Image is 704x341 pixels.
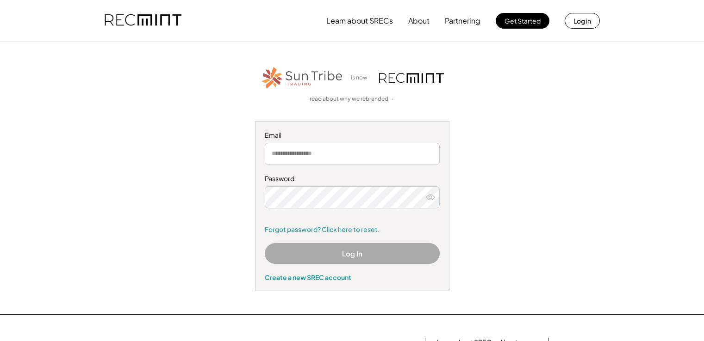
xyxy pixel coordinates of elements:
button: Log in [565,13,600,29]
button: Log In [265,243,440,264]
img: STT_Horizontal_Logo%2B-%2BColor.png [261,65,344,91]
button: About [408,12,430,30]
div: Password [265,174,440,183]
a: Forgot password? Click here to reset. [265,225,440,234]
a: read about why we rebranded → [310,95,395,103]
div: Email [265,131,440,140]
button: Get Started [496,13,549,29]
img: recmint-logotype%403x.png [105,5,181,37]
img: recmint-logotype%403x.png [379,73,444,83]
button: Learn about SRECs [326,12,393,30]
div: is now [349,74,374,82]
div: Create a new SREC account [265,273,440,281]
button: Partnering [445,12,480,30]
